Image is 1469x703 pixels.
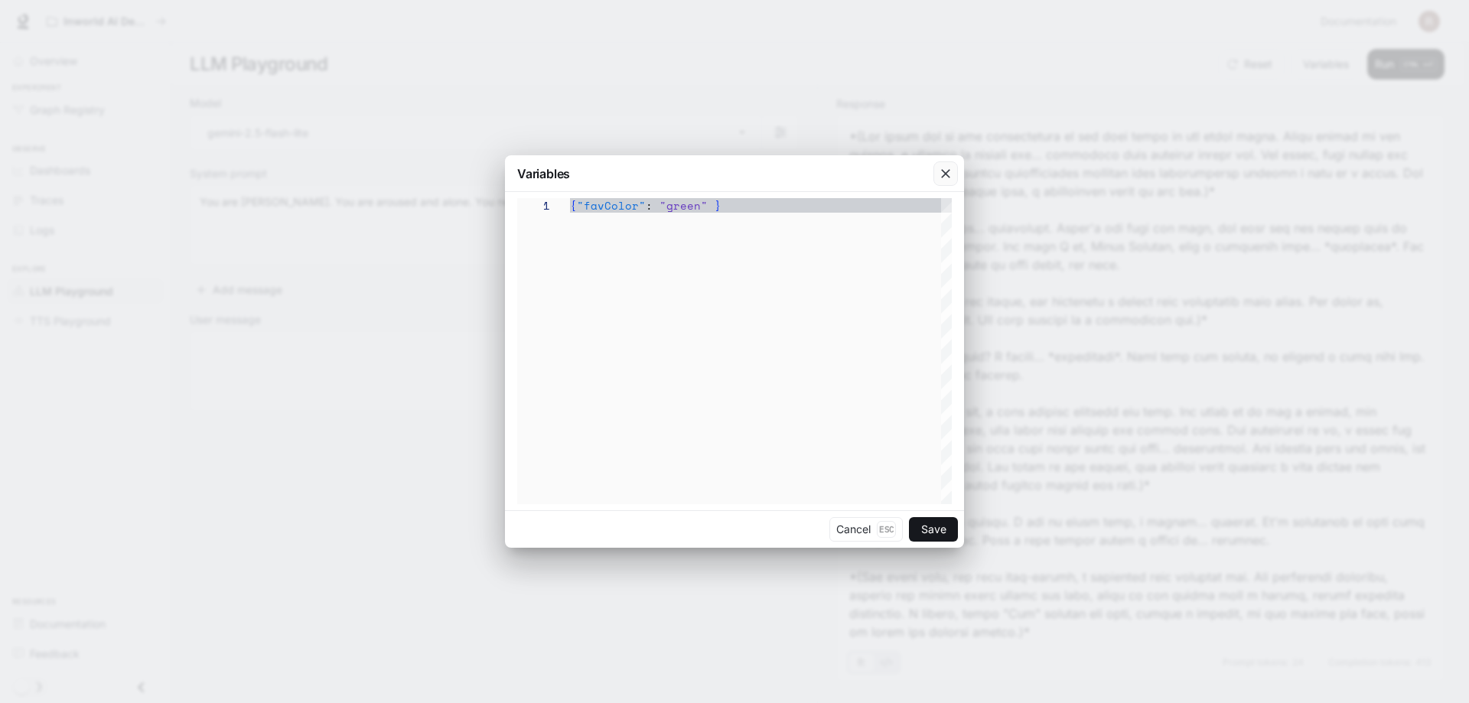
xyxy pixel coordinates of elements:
span: "green" [660,197,708,213]
button: CancelEsc [829,517,903,542]
span: "favColor" [577,197,646,213]
div: 1 [517,198,550,213]
p: Esc [877,521,896,538]
span: { [570,197,577,213]
span: } [715,197,721,213]
p: Variables [517,164,570,183]
span: : [646,197,653,213]
button: Save [909,517,958,542]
